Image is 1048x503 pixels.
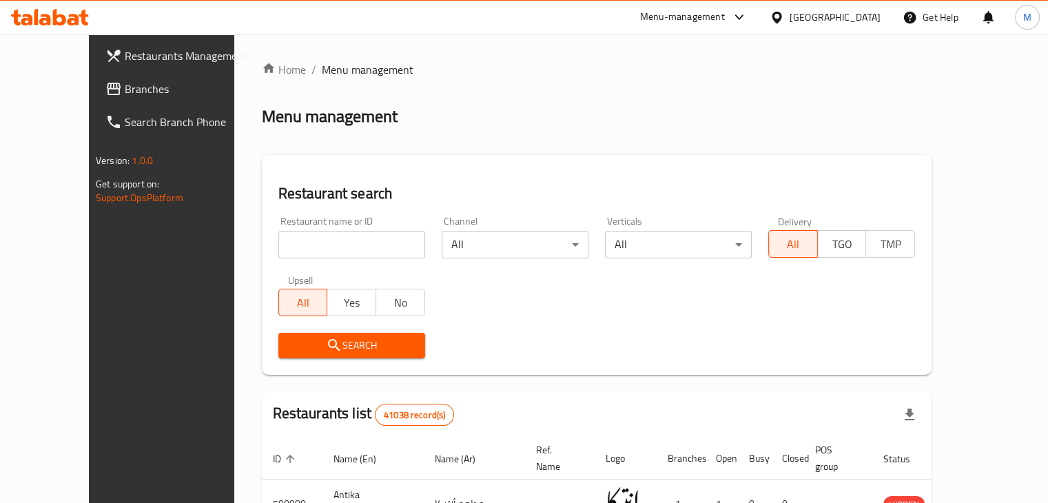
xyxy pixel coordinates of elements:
th: Branches [657,438,705,480]
span: Yes [333,293,371,313]
h2: Menu management [262,105,398,127]
button: All [278,289,328,316]
div: [GEOGRAPHIC_DATA] [790,10,881,25]
a: Branches [94,72,264,105]
label: Upsell [288,275,314,285]
span: No [382,293,420,313]
button: No [376,289,425,316]
span: Branches [125,81,253,97]
th: Open [705,438,738,480]
div: Menu-management [640,9,725,25]
span: TMP [872,234,910,254]
label: Delivery [778,216,812,226]
div: Export file [893,398,926,431]
span: Status [883,451,928,467]
span: Restaurants Management [125,48,253,64]
span: Version: [96,152,130,170]
a: Restaurants Management [94,39,264,72]
button: All [768,230,818,258]
th: Closed [771,438,804,480]
span: All [774,234,812,254]
span: All [285,293,322,313]
span: M [1023,10,1031,25]
span: ID [273,451,299,467]
a: Support.OpsPlatform [96,189,183,207]
a: Home [262,61,306,78]
span: Search Branch Phone [125,114,253,130]
span: Search [289,337,414,354]
span: TGO [823,234,861,254]
div: Total records count [375,404,454,426]
button: Yes [327,289,376,316]
h2: Restaurants list [273,403,455,426]
span: Get support on: [96,175,159,193]
button: TGO [817,230,867,258]
span: 41038 record(s) [376,409,453,422]
span: POS group [815,442,856,475]
span: Name (En) [333,451,394,467]
div: All [605,231,752,258]
span: Menu management [322,61,413,78]
button: TMP [865,230,915,258]
th: Logo [595,438,657,480]
th: Busy [738,438,771,480]
span: 1.0.0 [132,152,153,170]
button: Search [278,333,425,358]
div: All [442,231,588,258]
nav: breadcrumb [262,61,932,78]
span: Ref. Name [536,442,578,475]
input: Search for restaurant name or ID.. [278,231,425,258]
a: Search Branch Phone [94,105,264,138]
span: Name (Ar) [435,451,493,467]
li: / [311,61,316,78]
h2: Restaurant search [278,183,915,204]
